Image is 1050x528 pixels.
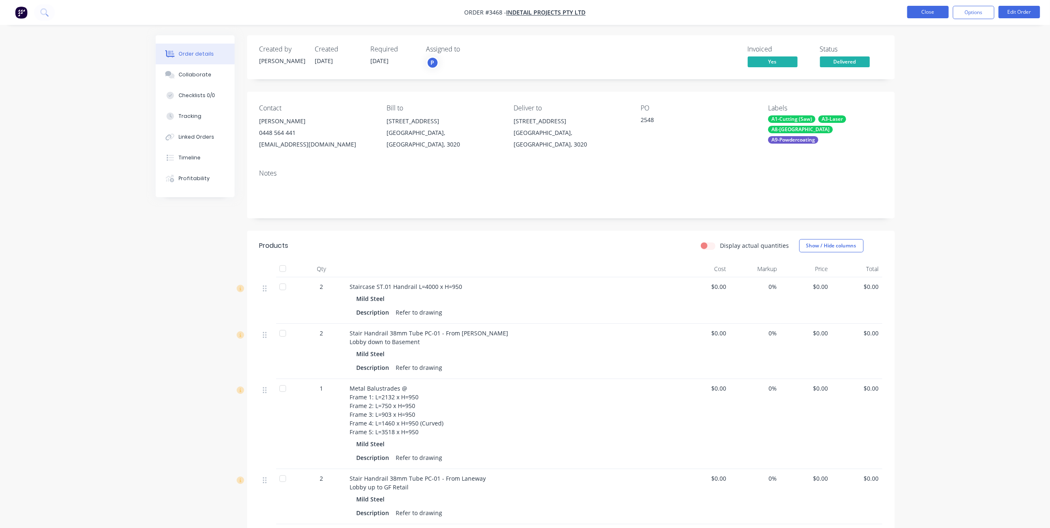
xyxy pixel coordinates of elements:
span: 0% [733,282,777,291]
div: Required [371,45,416,53]
span: Order #3468 - [465,9,507,17]
span: 2 [320,329,323,337]
span: $0.00 [682,474,727,483]
div: Invoiced [748,45,810,53]
span: Staircase ST.01 Handrail L=4000 x H=950 [350,283,463,291]
span: $0.00 [784,474,828,483]
div: [STREET_ADDRESS][GEOGRAPHIC_DATA], [GEOGRAPHIC_DATA], 3020 [514,115,627,150]
button: Close [907,6,949,18]
span: 1 [320,384,323,393]
div: A9-Powdercoating [768,136,818,144]
span: $0.00 [784,384,828,393]
div: Timeline [179,154,201,161]
span: 0% [733,474,777,483]
div: [PERSON_NAME]0448 564 441[EMAIL_ADDRESS][DOMAIN_NAME] [259,115,373,150]
img: Factory [15,6,27,19]
label: Display actual quantities [720,241,789,250]
div: [GEOGRAPHIC_DATA], [GEOGRAPHIC_DATA], 3020 [387,127,500,150]
div: [STREET_ADDRESS][GEOGRAPHIC_DATA], [GEOGRAPHIC_DATA], 3020 [387,115,500,150]
div: Refer to drawing [393,306,446,318]
button: Options [953,6,994,19]
div: Mild Steel [357,348,388,360]
span: Stair Handrail 38mm Tube PC-01 - From Laneway Lobby up to GF Retail [350,474,486,491]
div: Created by [259,45,305,53]
div: 2548 [641,115,745,127]
button: Timeline [156,147,235,168]
div: 0448 564 441 [259,127,373,139]
span: Stair Handrail 38mm Tube PC-01 - From [PERSON_NAME] Lobby down to Basement [350,329,509,346]
div: Labels [768,104,882,112]
span: 2 [320,282,323,291]
div: Refer to drawing [393,507,446,519]
div: A8-[GEOGRAPHIC_DATA] [768,126,833,133]
div: Description [357,306,393,318]
span: Yes [748,56,798,67]
div: [GEOGRAPHIC_DATA], [GEOGRAPHIC_DATA], 3020 [514,127,627,150]
div: Refer to drawing [393,452,446,464]
div: Bill to [387,104,500,112]
span: 0% [733,329,777,337]
button: Order details [156,44,235,64]
div: Status [820,45,882,53]
span: $0.00 [835,474,879,483]
a: Indetail Projects Pty Ltd [507,9,586,17]
span: $0.00 [784,282,828,291]
button: P [426,56,439,69]
div: Linked Orders [179,133,214,141]
div: [PERSON_NAME] [259,56,305,65]
div: Tracking [179,112,201,120]
div: Mild Steel [357,293,388,305]
button: Collaborate [156,64,235,85]
div: Order details [179,50,214,58]
div: Created [315,45,361,53]
div: Price [781,261,832,277]
div: A3-Laser [818,115,846,123]
div: Mild Steel [357,438,388,450]
button: Show / Hide columns [799,239,864,252]
button: Tracking [156,106,235,127]
span: $0.00 [682,329,727,337]
span: 0% [733,384,777,393]
div: Products [259,241,289,251]
div: Qty [297,261,347,277]
div: Refer to drawing [393,362,446,374]
div: Contact [259,104,373,112]
span: $0.00 [835,329,879,337]
div: Assigned to [426,45,509,53]
span: Delivered [820,56,870,67]
div: A1-Cutting (Saw) [768,115,815,123]
div: Deliver to [514,104,627,112]
span: Metal Balustrades @ Frame 1: L=2132 x H=950 Frame 2: L=750 x H=950 Frame 3: L=903 x H=950 Frame 4... [350,384,444,436]
button: Linked Orders [156,127,235,147]
span: $0.00 [682,282,727,291]
div: Collaborate [179,71,211,78]
div: Description [357,507,393,519]
div: Notes [259,169,882,177]
div: [PERSON_NAME] [259,115,373,127]
div: Checklists 0/0 [179,92,215,99]
button: Checklists 0/0 [156,85,235,106]
div: Description [357,452,393,464]
span: $0.00 [835,282,879,291]
div: Profitability [179,175,210,182]
div: [EMAIL_ADDRESS][DOMAIN_NAME] [259,139,373,150]
div: Mild Steel [357,493,388,505]
div: PO [641,104,755,112]
span: $0.00 [784,329,828,337]
span: [DATE] [371,57,389,65]
span: [DATE] [315,57,333,65]
span: 2 [320,474,323,483]
div: Total [831,261,882,277]
span: $0.00 [682,384,727,393]
div: Description [357,362,393,374]
button: Profitability [156,168,235,189]
div: [STREET_ADDRESS] [514,115,627,127]
div: Markup [729,261,781,277]
div: Cost [679,261,730,277]
span: $0.00 [835,384,879,393]
button: Delivered [820,56,870,69]
div: [STREET_ADDRESS] [387,115,500,127]
button: Edit Order [999,6,1040,18]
